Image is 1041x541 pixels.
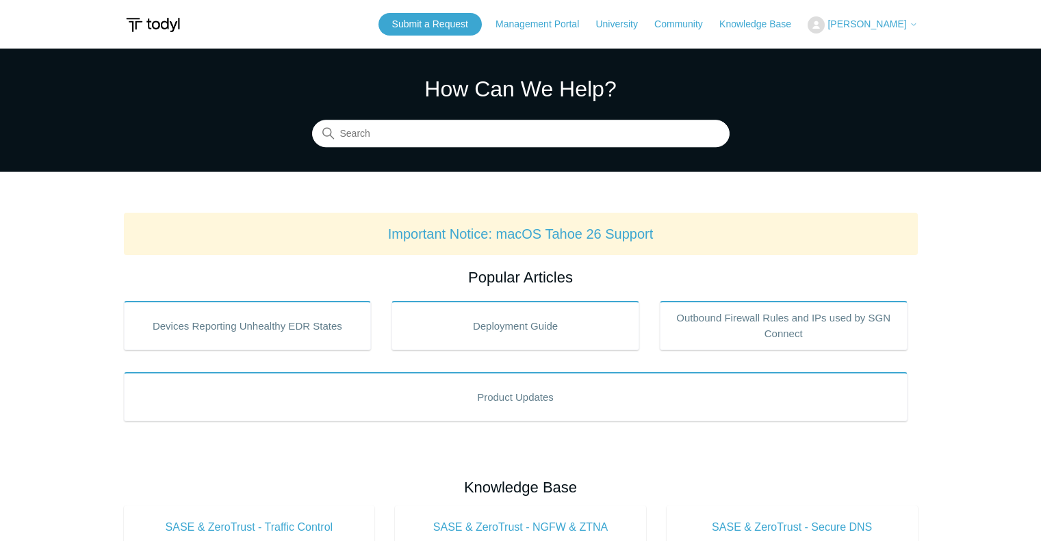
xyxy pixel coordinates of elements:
[808,16,917,34] button: [PERSON_NAME]
[378,13,482,36] a: Submit a Request
[415,519,626,536] span: SASE & ZeroTrust - NGFW & ZTNA
[312,72,730,105] h1: How Can We Help?
[595,17,651,31] a: University
[312,120,730,148] input: Search
[496,17,593,31] a: Management Portal
[124,12,182,38] img: Todyl Support Center Help Center home page
[124,372,908,421] a: Product Updates
[391,301,639,350] a: Deployment Guide
[124,266,918,289] h2: Popular Articles
[660,301,908,350] a: Outbound Firewall Rules and IPs used by SGN Connect
[687,519,897,536] span: SASE & ZeroTrust - Secure DNS
[124,476,918,499] h2: Knowledge Base
[144,519,355,536] span: SASE & ZeroTrust - Traffic Control
[388,226,654,241] a: Important Notice: macOS Tahoe 26 Support
[719,17,805,31] a: Knowledge Base
[827,18,906,29] span: [PERSON_NAME]
[654,17,717,31] a: Community
[124,301,372,350] a: Devices Reporting Unhealthy EDR States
